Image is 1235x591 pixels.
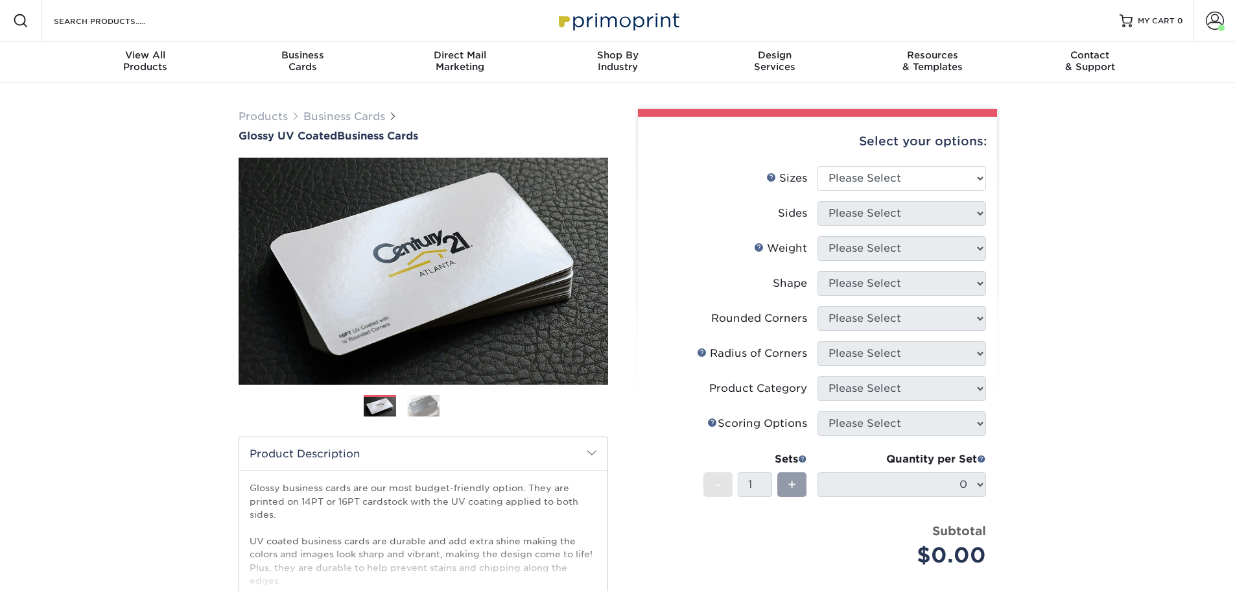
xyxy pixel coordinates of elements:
div: Rounded Corners [711,311,807,326]
img: Primoprint [553,6,683,34]
div: Shape [773,276,807,291]
h1: Business Cards [239,130,608,142]
div: Radius of Corners [697,346,807,361]
span: Direct Mail [381,49,539,61]
div: Weight [754,241,807,256]
span: Resources [854,49,1011,61]
div: Industry [539,49,696,73]
span: MY CART [1138,16,1175,27]
a: Direct MailMarketing [381,42,539,83]
span: Shop By [539,49,696,61]
a: BusinessCards [224,42,381,83]
div: Scoring Options [707,416,807,431]
div: Sizes [766,171,807,186]
strong: Subtotal [932,524,986,538]
img: Business Cards 01 [364,391,396,423]
div: & Templates [854,49,1011,73]
span: - [715,475,721,494]
img: Glossy UV Coated 01 [239,86,608,456]
div: Select your options: [648,117,987,166]
div: Services [696,49,854,73]
div: Quantity per Set [817,452,986,467]
div: Cards [224,49,381,73]
div: Sets [703,452,807,467]
img: Business Cards 03 [451,390,483,422]
span: Business [224,49,381,61]
img: Business Cards 02 [407,394,440,417]
a: Shop ByIndustry [539,42,696,83]
div: Sides [778,206,807,221]
div: & Support [1011,49,1169,73]
span: Design [696,49,854,61]
div: Marketing [381,49,539,73]
h2: Product Description [239,437,607,470]
a: Products [239,110,288,123]
div: $0.00 [827,540,986,571]
span: 0 [1177,16,1183,25]
span: Glossy UV Coated [239,130,337,142]
a: Business Cards [303,110,385,123]
a: Resources& Templates [854,42,1011,83]
span: View All [67,49,224,61]
input: SEARCH PRODUCTS..... [53,13,179,29]
span: Contact [1011,49,1169,61]
a: View AllProducts [67,42,224,83]
a: Contact& Support [1011,42,1169,83]
a: Glossy UV CoatedBusiness Cards [239,130,608,142]
span: + [788,475,796,494]
div: Products [67,49,224,73]
div: Product Category [709,381,807,396]
a: DesignServices [696,42,854,83]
